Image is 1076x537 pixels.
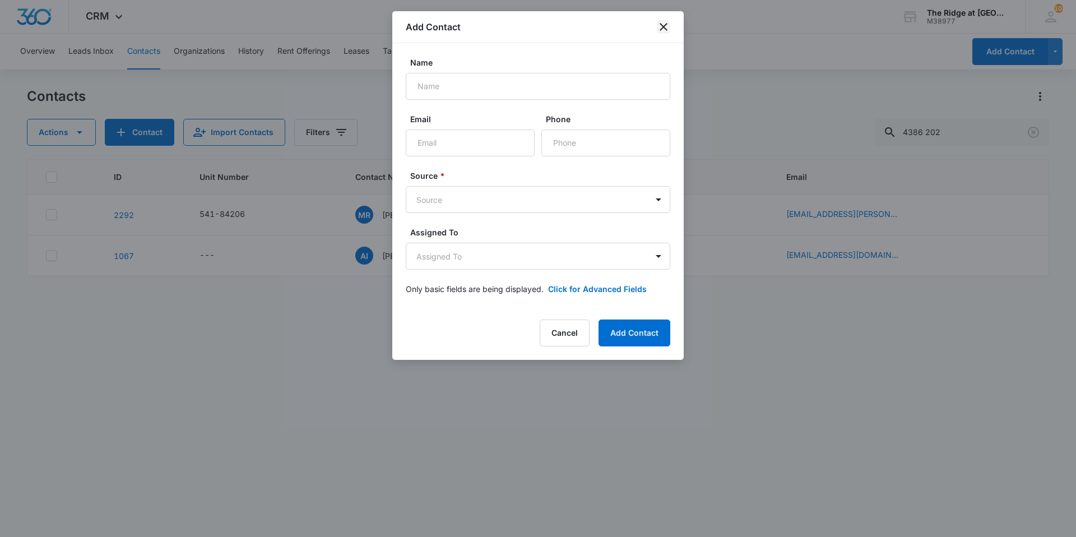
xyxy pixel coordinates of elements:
input: Name [406,73,670,100]
label: Source [410,170,675,182]
input: Phone [541,129,670,156]
label: Name [410,57,675,68]
button: Click for Advanced Fields [548,283,647,295]
p: Only basic fields are being displayed. [406,283,544,295]
h1: Add Contact [406,20,461,34]
button: Cancel [540,320,590,346]
button: close [657,20,670,34]
input: Email [406,129,535,156]
label: Assigned To [410,226,675,238]
label: Email [410,113,539,125]
label: Phone [546,113,675,125]
button: Add Contact [599,320,670,346]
